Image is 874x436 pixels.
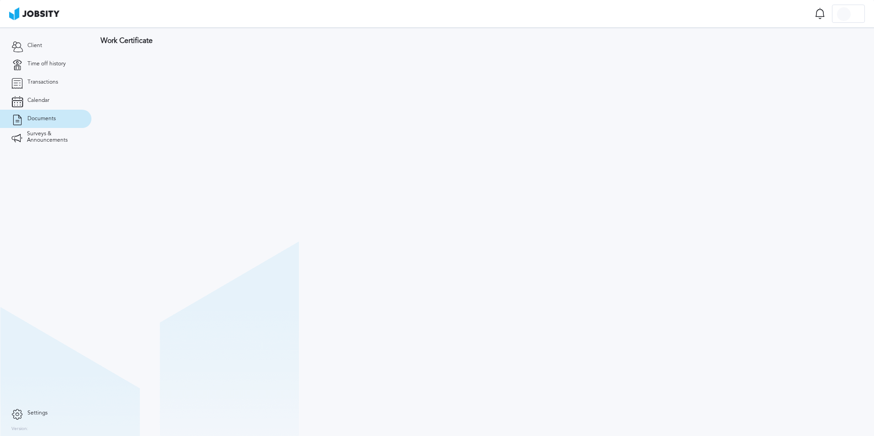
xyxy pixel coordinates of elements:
[27,43,42,49] span: Client
[27,61,66,67] span: Time off history
[11,426,28,432] label: Version:
[27,410,48,416] span: Settings
[27,79,58,85] span: Transactions
[101,37,865,45] h3: Work Certificate
[27,116,56,122] span: Documents
[27,97,49,104] span: Calendar
[9,7,59,20] img: ab4bad089aa723f57921c736e9817d99.png
[27,131,80,144] span: Surveys & Announcements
